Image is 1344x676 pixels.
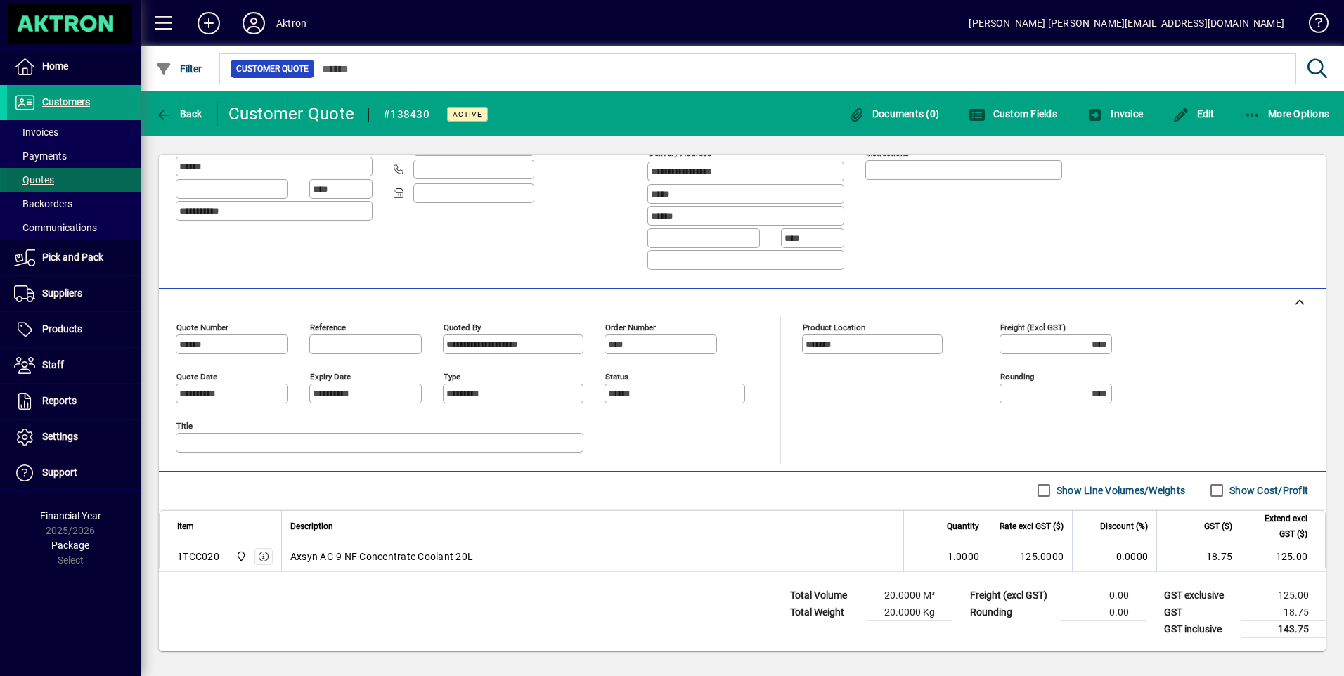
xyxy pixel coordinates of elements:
span: Active [453,110,482,119]
button: More Options [1241,101,1333,126]
button: Profile [231,11,276,36]
mat-label: Rounding [1000,371,1034,381]
mat-label: Product location [803,322,865,332]
span: Pick and Pack [42,252,103,263]
a: Quotes [7,168,141,192]
mat-label: Reference [310,322,346,332]
td: 0.0000 [1072,542,1156,571]
td: GST [1157,604,1241,620]
button: Invoice [1083,101,1146,126]
a: Products [7,312,141,347]
td: 18.75 [1156,542,1241,571]
span: Axsyn AC-9 NF Concentrate Coolant 20L [290,550,473,564]
span: Suppliers [42,287,82,299]
td: Total Weight [783,604,867,620]
span: Edit [1172,108,1215,119]
td: 143.75 [1241,620,1326,638]
span: Support [42,467,77,478]
a: Payments [7,144,141,168]
div: Aktron [276,12,306,34]
span: Settings [42,431,78,442]
span: Financial Year [40,510,101,521]
a: View on map [825,134,848,156]
span: Discount (%) [1100,519,1148,534]
span: Payments [14,150,67,162]
span: Customer Quote [236,62,309,76]
span: Quotes [14,174,54,186]
span: Package [51,540,89,551]
span: Customers [42,96,90,108]
mat-label: Quote date [176,371,217,381]
a: Support [7,455,141,490]
td: Rounding [963,604,1061,620]
div: 125.0000 [997,550,1064,564]
span: Backorders [14,198,72,209]
span: Invoices [14,126,58,138]
a: Communications [7,216,141,240]
a: Settings [7,420,141,455]
app-page-header-button: Back [141,101,218,126]
mat-label: Status [605,371,628,381]
span: Quantity [947,519,979,534]
span: Central [232,549,248,564]
td: 20.0000 Kg [867,604,952,620]
label: Show Cost/Profit [1227,483,1308,498]
a: Invoices [7,120,141,144]
span: Documents (0) [848,108,939,119]
span: Rate excl GST ($) [1000,519,1064,534]
td: GST inclusive [1157,620,1241,638]
a: Knowledge Base [1298,3,1326,48]
span: Back [155,108,202,119]
a: Suppliers [7,276,141,311]
div: 1TCC020 [177,550,219,564]
span: Invoice [1087,108,1143,119]
mat-label: Order number [605,322,656,332]
div: Customer Quote [228,103,355,125]
td: 125.00 [1241,542,1325,571]
span: GST ($) [1204,519,1232,534]
label: Show Line Volumes/Weights [1054,483,1185,498]
span: Custom Fields [969,108,1057,119]
div: [PERSON_NAME] [PERSON_NAME][EMAIL_ADDRESS][DOMAIN_NAME] [969,12,1284,34]
span: Description [290,519,333,534]
span: Products [42,323,82,334]
a: Reports [7,384,141,419]
button: Filter [152,56,206,82]
span: Reports [42,395,77,406]
td: 125.00 [1241,587,1326,604]
td: 0.00 [1061,587,1146,604]
a: Backorders [7,192,141,216]
span: Item [177,519,194,534]
mat-label: Type [444,371,460,381]
mat-label: Expiry date [310,371,351,381]
div: #138430 [383,103,429,126]
td: GST exclusive [1157,587,1241,604]
span: Filter [155,63,202,74]
a: Home [7,49,141,84]
button: Edit [1169,101,1218,126]
button: Add [186,11,231,36]
span: Communications [14,222,97,233]
span: 1.0000 [948,550,980,564]
button: Custom Fields [965,101,1061,126]
mat-label: Quoted by [444,322,481,332]
td: 18.75 [1241,604,1326,620]
td: 20.0000 M³ [867,587,952,604]
a: Staff [7,348,141,383]
span: Staff [42,359,64,370]
button: Documents (0) [844,101,943,126]
mat-label: Title [176,420,193,430]
span: More Options [1244,108,1330,119]
span: Home [42,60,68,72]
a: Pick and Pack [7,240,141,275]
span: Extend excl GST ($) [1250,511,1307,542]
td: Total Volume [783,587,867,604]
mat-label: Quote number [176,322,228,332]
td: Freight (excl GST) [963,587,1061,604]
mat-label: Freight (excl GST) [1000,322,1066,332]
button: Back [152,101,206,126]
td: 0.00 [1061,604,1146,620]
